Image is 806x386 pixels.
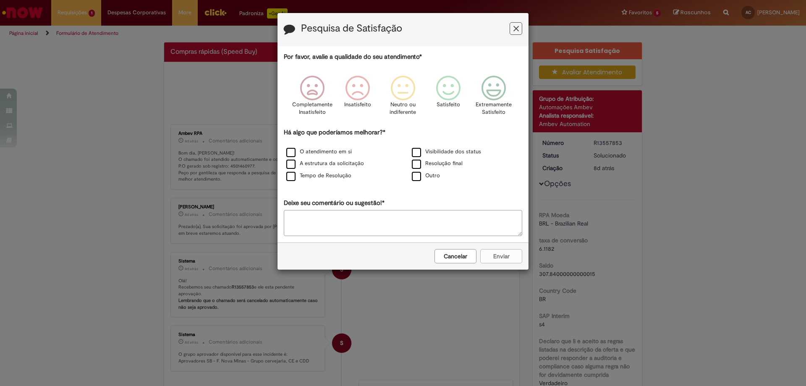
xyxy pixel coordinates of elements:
[344,101,371,109] p: Insatisfeito
[412,160,463,168] label: Resolução final
[412,172,440,180] label: Outro
[412,148,481,156] label: Visibilidade dos status
[437,101,460,109] p: Satisfeito
[290,69,333,127] div: Completamente Insatisfeito
[284,53,422,61] label: Por favor, avalie a qualidade do seu atendimento*
[382,69,424,127] div: Neutro ou indiferente
[286,160,364,168] label: A estrutura da solicitação
[286,148,352,156] label: O atendimento em si
[472,69,515,127] div: Extremamente Satisfeito
[427,69,470,127] div: Satisfeito
[388,101,418,116] p: Neutro ou indiferente
[292,101,332,116] p: Completamente Insatisfeito
[336,69,379,127] div: Insatisfeito
[286,172,351,180] label: Tempo de Resolução
[434,249,476,263] button: Cancelar
[476,101,512,116] p: Extremamente Satisfeito
[284,199,385,207] label: Deixe seu comentário ou sugestão!*
[301,23,402,34] label: Pesquisa de Satisfação
[284,128,522,182] div: Há algo que poderíamos melhorar?*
